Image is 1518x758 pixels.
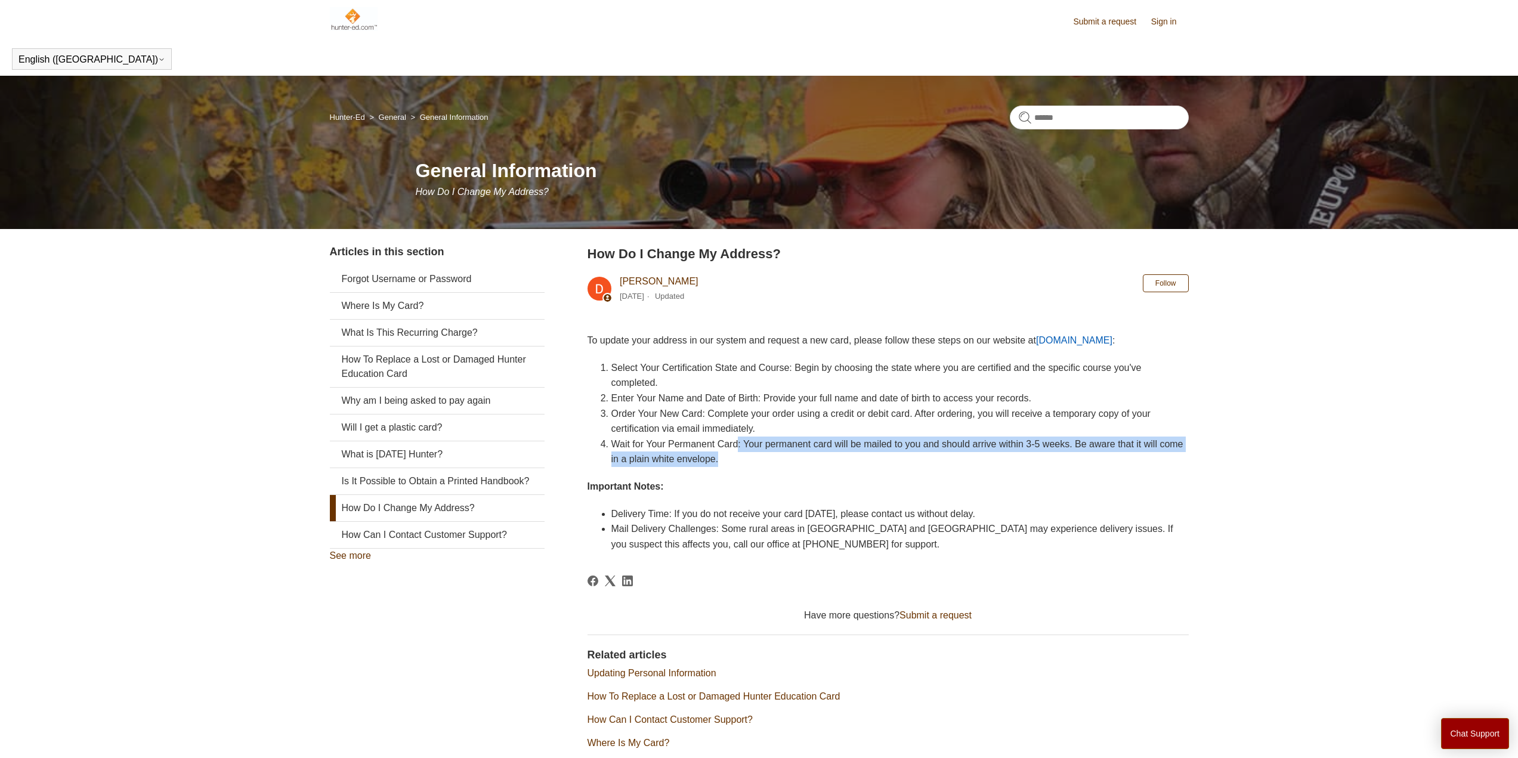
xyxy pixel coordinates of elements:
[1441,718,1510,749] button: Chat Support
[416,156,1189,185] h1: General Information
[611,437,1189,467] li: Wait for Your Permanent Card: Your permanent card will be mailed to you and should arrive within ...
[1010,106,1189,129] input: Search
[330,550,371,561] a: See more
[611,406,1189,437] li: Order Your New Card: Complete your order using a credit or debit card. After ordering, you will r...
[18,54,165,65] button: English ([GEOGRAPHIC_DATA])
[605,576,616,586] a: X Corp
[588,647,1189,663] h2: Related articles
[620,292,644,301] time: 03/04/2024, 09:52
[330,266,545,292] a: Forgot Username or Password
[330,468,545,494] a: Is It Possible to Obtain a Printed Handbook?
[330,293,545,319] a: Where Is My Card?
[330,320,545,346] a: What Is This Recurring Charge?
[611,521,1189,552] li: Mail Delivery Challenges: Some rural areas in [GEOGRAPHIC_DATA] and [GEOGRAPHIC_DATA] may experie...
[899,610,972,620] a: Submit a request
[330,246,444,258] span: Articles in this section
[588,714,753,725] a: How Can I Contact Customer Support?
[611,391,1189,406] li: Enter Your Name and Date of Birth: Provide your full name and date of birth to access your records.
[330,7,378,31] img: Hunter-Ed Help Center home page
[588,608,1189,623] div: Have more questions?
[1036,335,1112,345] a: [DOMAIN_NAME]
[330,441,545,468] a: What is [DATE] Hunter?
[367,113,408,122] li: General
[588,481,664,491] strong: Important Notes:
[330,113,367,122] li: Hunter-Ed
[605,576,616,586] svg: Share this page on X Corp
[330,414,545,441] a: Will I get a plastic card?
[588,244,1189,264] h2: How Do I Change My Address?
[416,187,549,197] span: How Do I Change My Address?
[588,576,598,586] a: Facebook
[588,668,716,678] a: Updating Personal Information
[622,576,633,586] a: LinkedIn
[1151,16,1189,28] a: Sign in
[588,738,670,748] a: Where Is My Card?
[1143,274,1189,292] button: Follow Article
[588,691,840,701] a: How To Replace a Lost or Damaged Hunter Education Card
[330,388,545,414] a: Why am I being asked to pay again
[655,292,684,301] li: Updated
[588,576,598,586] svg: Share this page on Facebook
[1073,16,1148,28] a: Submit a request
[620,276,698,286] a: [PERSON_NAME]
[330,522,545,548] a: How Can I Contact Customer Support?
[588,333,1189,348] p: To update your address in our system and request a new card, please follow these steps on our web...
[622,576,633,586] svg: Share this page on LinkedIn
[611,360,1189,391] li: Select Your Certification State and Course: Begin by choosing the state where you are certified a...
[330,495,545,521] a: How Do I Change My Address?
[379,113,406,122] a: General
[330,113,365,122] a: Hunter-Ed
[330,346,545,387] a: How To Replace a Lost or Damaged Hunter Education Card
[408,113,488,122] li: General Information
[420,113,489,122] a: General Information
[611,506,1189,522] li: Delivery Time: If you do not receive your card [DATE], please contact us without delay.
